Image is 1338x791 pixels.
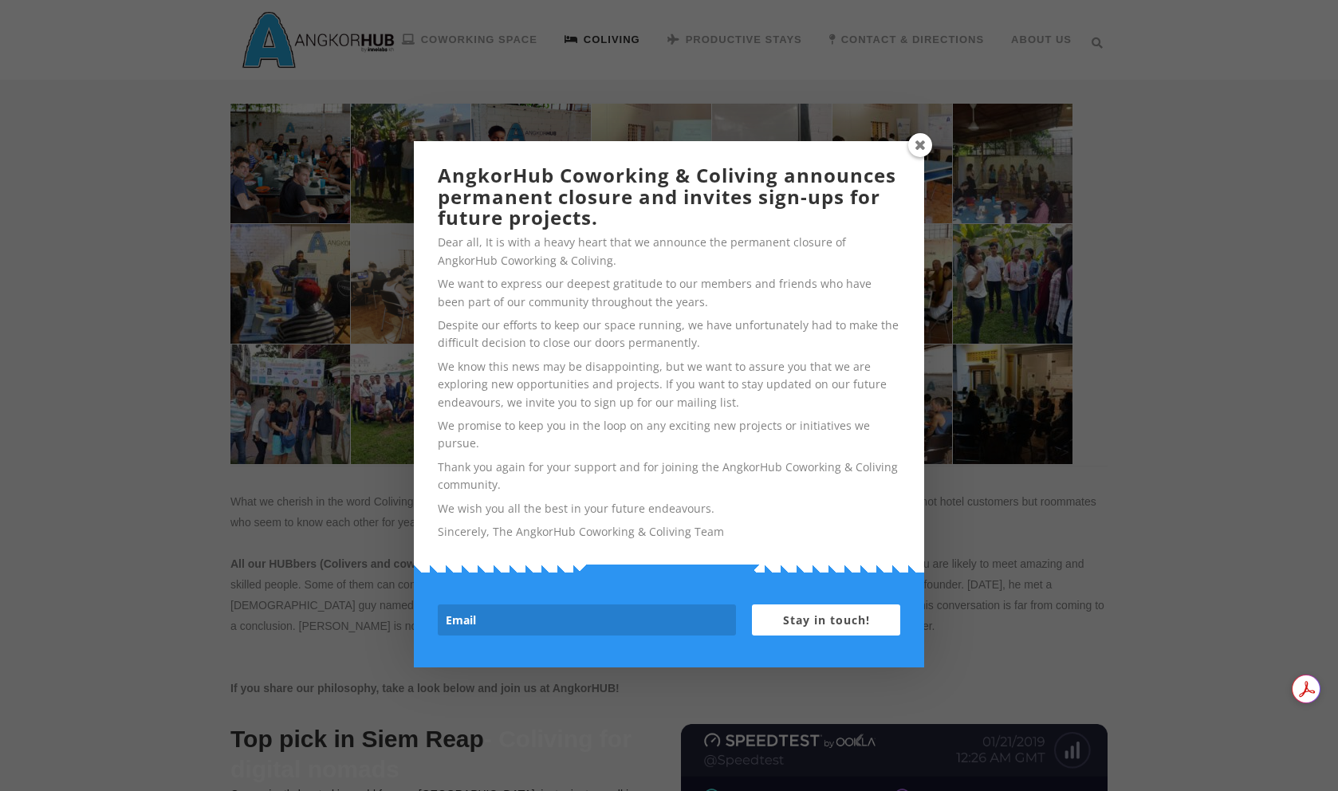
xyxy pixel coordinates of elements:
h2: AngkorHub Coworking & Coliving announces permanent closure and invites sign-ups for future projects. [438,165,900,228]
p: Despite our efforts to keep our space running, we have unfortunately had to make the difficult de... [438,317,900,352]
p: We want to express our deepest gratitude to our members and friends who have been part of our com... [438,275,900,311]
p: Thank you again for your support and for joining the AngkorHub Coworking & Coliving community. [438,458,900,494]
p: We know this news may be disappointing, but we want to assure you that we are exploring new oppor... [438,358,900,411]
button: Stay in touch! [752,604,900,636]
p: Dear all, It is with a heavy heart that we announce the permanent closure of AngkorHub Coworking ... [438,234,900,270]
span: Stay in touch! [783,612,870,628]
p: We wish you all the best in your future endeavours. [438,500,900,517]
p: Sincerely, The AngkorHub Coworking & Coliving Team [438,523,900,541]
input: Email [438,604,736,636]
p: We promise to keep you in the loop on any exciting new projects or initiatives we pursue. [438,417,900,453]
iframe: Drift Widget Chat Controller [1258,711,1319,772]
